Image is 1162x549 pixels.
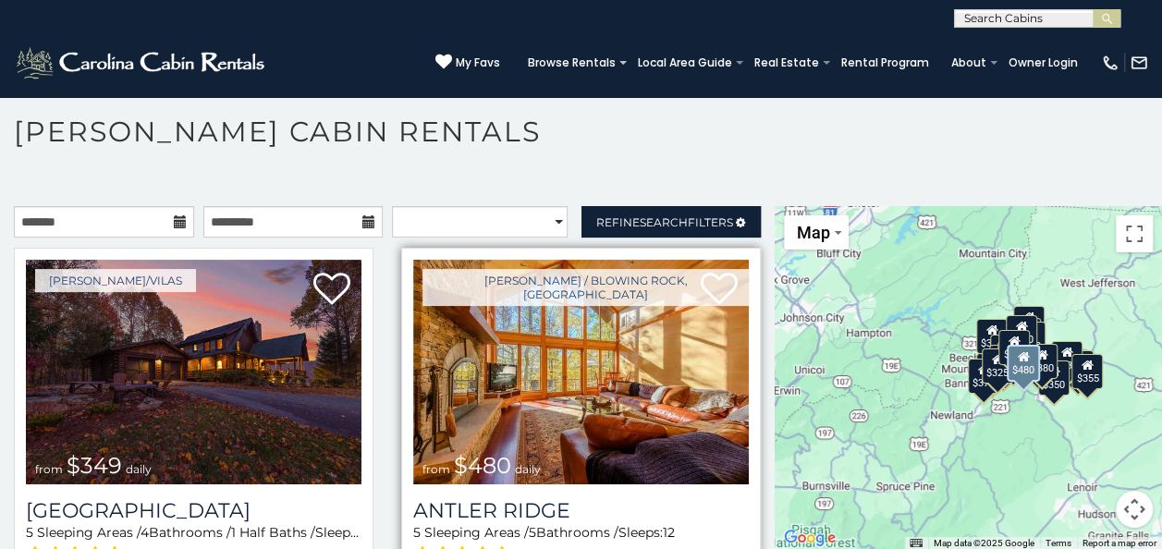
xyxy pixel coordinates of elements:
[454,452,511,479] span: $480
[1082,538,1156,548] a: Report a map error
[67,452,122,479] span: $349
[231,524,315,541] span: 1 Half Baths /
[1007,345,1040,382] div: $480
[784,215,849,250] button: Change map style
[413,498,749,523] a: Antler Ridge
[126,462,152,476] span: daily
[999,50,1087,76] a: Owner Login
[975,319,1007,354] div: $305
[1006,315,1037,350] div: $320
[797,223,830,242] span: Map
[1026,344,1058,379] div: $380
[1037,360,1069,396] div: $350
[141,524,149,541] span: 4
[629,50,741,76] a: Local Area Guide
[1071,354,1103,389] div: $355
[456,55,500,71] span: My Favs
[1051,341,1082,376] div: $930
[26,260,361,484] img: Diamond Creek Lodge
[35,269,196,292] a: [PERSON_NAME]/Vilas
[1116,215,1153,252] button: Toggle fullscreen view
[14,44,270,81] img: White-1-2.png
[745,50,828,76] a: Real Estate
[35,462,63,476] span: from
[422,462,450,476] span: from
[1116,491,1153,528] button: Map camera controls
[519,50,625,76] a: Browse Rentals
[435,54,500,72] a: My Favs
[1101,54,1119,72] img: phone-regular-white.png
[413,524,421,541] span: 5
[1013,322,1045,357] div: $250
[26,498,361,523] h3: Diamond Creek Lodge
[515,462,541,476] span: daily
[934,538,1034,548] span: Map data ©2025 Google
[998,330,1030,365] div: $210
[26,260,361,484] a: Diamond Creek Lodge from $349 daily
[422,269,749,306] a: [PERSON_NAME] / Blowing Rock, [GEOGRAPHIC_DATA]
[832,50,938,76] a: Rental Program
[640,215,688,229] span: Search
[529,524,536,541] span: 5
[413,260,749,484] a: Antler Ridge from $480 daily
[360,524,372,541] span: 12
[596,215,733,229] span: Refine Filters
[1046,538,1071,548] a: Terms (opens in new tab)
[413,260,749,484] img: Antler Ridge
[26,524,33,541] span: 5
[967,359,998,394] div: $375
[1013,306,1045,341] div: $525
[981,348,1012,384] div: $325
[313,271,350,310] a: Add to favorites
[581,206,762,238] a: RefineSearchFilters
[663,524,675,541] span: 12
[1130,54,1148,72] img: mail-regular-white.png
[26,498,361,523] a: [GEOGRAPHIC_DATA]
[942,50,996,76] a: About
